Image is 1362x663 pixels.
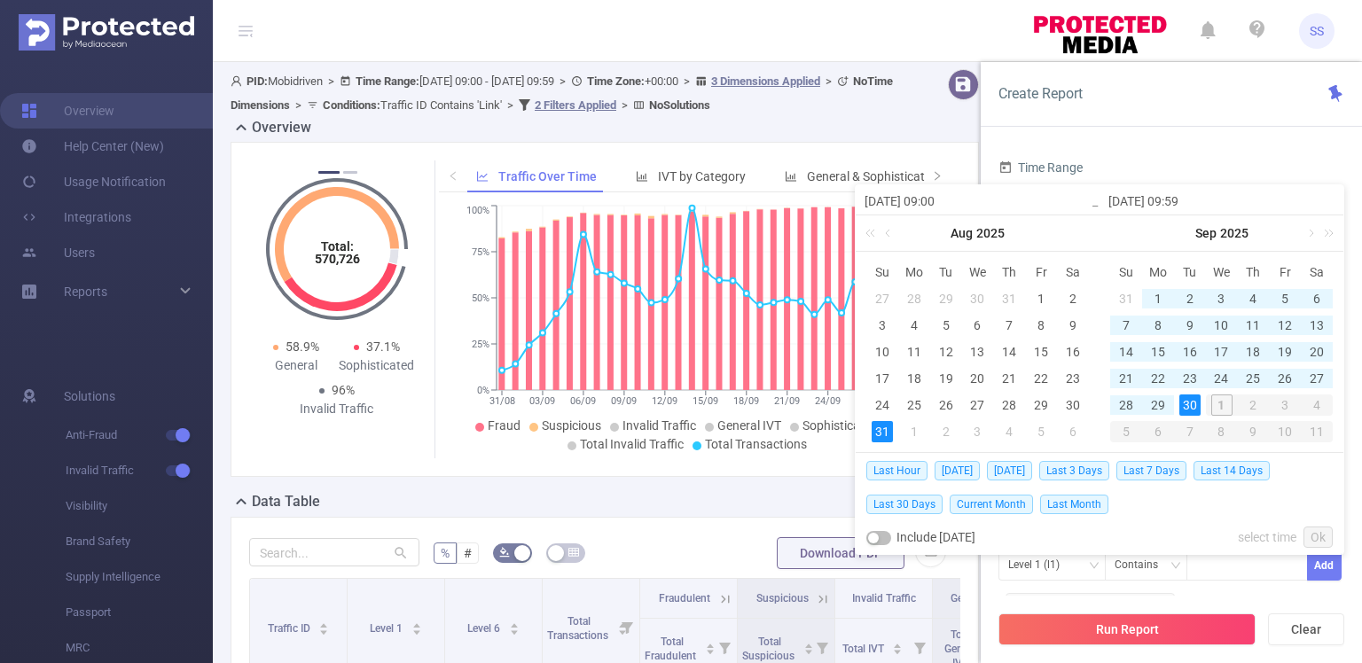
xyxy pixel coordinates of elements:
[1025,259,1057,285] th: Fri
[962,392,994,418] td: August 27, 2025
[1301,394,1333,416] div: 4
[1115,394,1137,416] div: 28
[1206,312,1238,339] td: September 10, 2025
[711,74,820,88] u: 3 Dimensions Applied
[1170,560,1181,573] i: icon: down
[1174,285,1206,312] td: September 2, 2025
[866,264,898,280] span: Su
[542,418,601,433] span: Suspicious
[967,341,988,363] div: 13
[231,74,893,112] span: Mobidriven [DATE] 09:00 - [DATE] 09:59 +00:00
[1301,339,1333,365] td: September 20, 2025
[636,170,648,183] i: icon: bar-chart
[554,74,571,88] span: >
[949,215,975,251] a: Aug
[904,368,925,389] div: 18
[998,613,1256,645] button: Run Report
[935,368,957,389] div: 19
[1238,520,1296,554] a: select time
[1269,312,1301,339] td: September 12, 2025
[967,315,988,336] div: 6
[1039,461,1109,480] span: Last 3 Days
[1174,264,1206,280] span: Tu
[1302,215,1318,251] a: Next month (PageDown)
[1030,341,1052,363] div: 15
[993,259,1025,285] th: Thu
[1179,341,1201,363] div: 16
[865,191,1091,212] input: Start date
[998,288,1020,309] div: 31
[1147,368,1169,389] div: 22
[904,315,925,336] div: 4
[66,488,213,524] span: Visibility
[862,215,885,251] a: Last year (Control + left)
[472,339,489,350] tspan: 25%
[652,395,677,407] tspan: 12/09
[1025,285,1057,312] td: August 1, 2025
[866,285,898,312] td: July 27, 2025
[1008,550,1072,580] div: Level 1 (l1)
[898,312,930,339] td: August 4, 2025
[1025,418,1057,445] td: September 5, 2025
[1142,392,1174,418] td: September 29, 2025
[1115,315,1137,336] div: 7
[1057,339,1089,365] td: August 16, 2025
[904,394,925,416] div: 25
[733,395,759,407] tspan: 18/09
[935,315,957,336] div: 5
[872,394,893,416] div: 24
[815,395,841,407] tspan: 24/09
[1269,394,1301,416] div: 3
[993,365,1025,392] td: August 21, 2025
[1274,341,1295,363] div: 19
[820,74,837,88] span: >
[1110,264,1142,280] span: Su
[1108,191,1335,212] input: End date
[1274,368,1295,389] div: 26
[323,98,502,112] span: Traffic ID Contains 'Link'
[774,395,800,407] tspan: 21/09
[1057,365,1089,392] td: August 23, 2025
[1206,264,1238,280] span: We
[904,341,925,363] div: 11
[580,437,684,451] span: Total Invalid Traffic
[1301,392,1333,418] td: October 4, 2025
[1057,285,1089,312] td: August 2, 2025
[1142,259,1174,285] th: Mon
[1025,365,1057,392] td: August 22, 2025
[1142,418,1174,445] td: October 6, 2025
[1310,13,1324,49] span: SS
[998,394,1020,416] div: 28
[1269,339,1301,365] td: September 19, 2025
[1174,365,1206,392] td: September 23, 2025
[489,395,514,407] tspan: 31/08
[930,285,962,312] td: July 29, 2025
[1194,215,1218,251] a: Sep
[488,418,521,433] span: Fraud
[568,547,579,558] i: icon: table
[499,547,510,558] i: icon: bg-colors
[962,365,994,392] td: August 20, 2025
[1116,461,1186,480] span: Last 7 Days
[286,339,319,354] span: 58.9%
[66,595,213,630] span: Passport
[1237,365,1269,392] td: September 25, 2025
[314,252,359,266] tspan: 570,726
[872,341,893,363] div: 10
[993,264,1025,280] span: Th
[332,383,355,397] span: 96%
[535,98,616,112] u: 2 Filters Applied
[1210,341,1232,363] div: 17
[1110,339,1142,365] td: September 14, 2025
[1301,285,1333,312] td: September 6, 2025
[1030,368,1052,389] div: 22
[64,274,107,309] a: Reports
[717,418,781,433] span: General IVT
[1237,339,1269,365] td: September 18, 2025
[1147,315,1169,336] div: 8
[1179,288,1201,309] div: 2
[1115,368,1137,389] div: 21
[1242,315,1264,336] div: 11
[1115,550,1170,580] div: Contains
[898,259,930,285] th: Mon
